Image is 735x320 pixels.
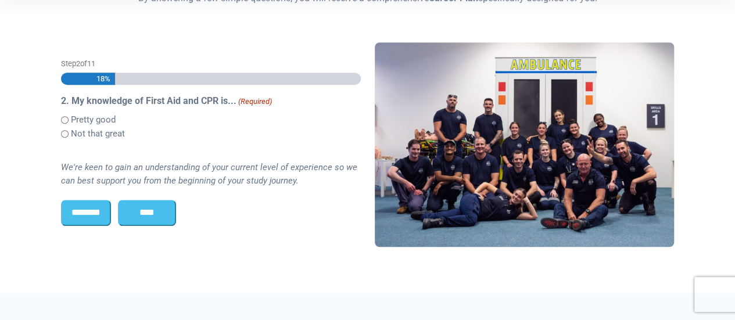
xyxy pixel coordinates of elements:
[71,113,116,127] label: Pretty good
[71,127,125,141] label: Not that great
[76,59,80,68] span: 2
[61,162,357,186] i: We're keen to gain an understanding of your current level of experience so we can best support yo...
[95,73,110,85] span: 18%
[61,58,360,69] p: Step of
[238,96,273,107] span: (Required)
[87,59,95,68] span: 11
[61,94,360,108] legend: 2. My knowledge of First Aid and CPR is...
